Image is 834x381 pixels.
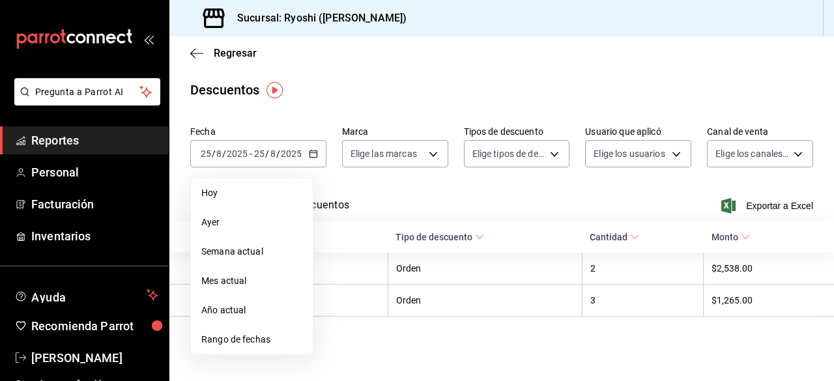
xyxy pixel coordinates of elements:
th: Orden [388,253,582,285]
input: ---- [226,148,248,159]
label: Fecha [190,127,326,136]
span: [PERSON_NAME] [31,349,158,367]
span: Año actual [201,303,302,317]
span: Rango de fechas [201,333,302,346]
h3: Sucursal: Ryoshi ([PERSON_NAME]) [227,10,407,26]
th: Orden [388,285,582,317]
button: open_drawer_menu [143,34,154,44]
th: 2 [582,253,703,285]
span: Tipo de descuento [395,232,484,242]
th: [PERSON_NAME] [169,253,388,285]
button: Exportar a Excel [724,198,813,214]
span: / [222,148,226,159]
span: Facturación [31,195,158,213]
input: -- [253,148,265,159]
span: Recomienda Parrot [31,317,158,335]
th: $1,265.00 [704,285,834,317]
span: / [276,148,280,159]
span: Elige los canales de venta [715,147,789,160]
label: Usuario que aplicó [585,127,691,136]
span: Ayuda [31,287,141,303]
span: Elige los usuarios [594,147,665,160]
span: Mes actual [201,274,302,288]
span: Cantidad [590,232,639,242]
label: Canal de venta [707,127,813,136]
input: -- [270,148,276,159]
th: $2,538.00 [704,253,834,285]
input: -- [200,148,212,159]
span: Monto [712,232,750,242]
span: Reportes [31,132,158,149]
span: Ayer [201,216,302,229]
span: Hoy [201,186,302,200]
span: / [265,148,269,159]
span: Pregunta a Parrot AI [35,85,140,99]
a: Pregunta a Parrot AI [9,94,160,108]
span: Regresar [214,47,257,59]
div: Descuentos [190,80,259,100]
span: Semana actual [201,245,302,259]
label: Tipos de descuento [464,127,570,136]
input: -- [216,148,222,159]
button: Pregunta a Parrot AI [14,78,160,106]
span: - [250,148,252,159]
span: Elige tipos de descuento [472,147,546,160]
th: [PERSON_NAME] [169,285,388,317]
th: 3 [582,285,703,317]
label: Marca [342,127,448,136]
span: Inventarios [31,227,158,245]
img: Tooltip marker [266,82,283,98]
span: / [212,148,216,159]
span: Elige las marcas [351,147,417,160]
input: ---- [280,148,302,159]
span: Personal [31,163,158,181]
button: Regresar [190,47,257,59]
